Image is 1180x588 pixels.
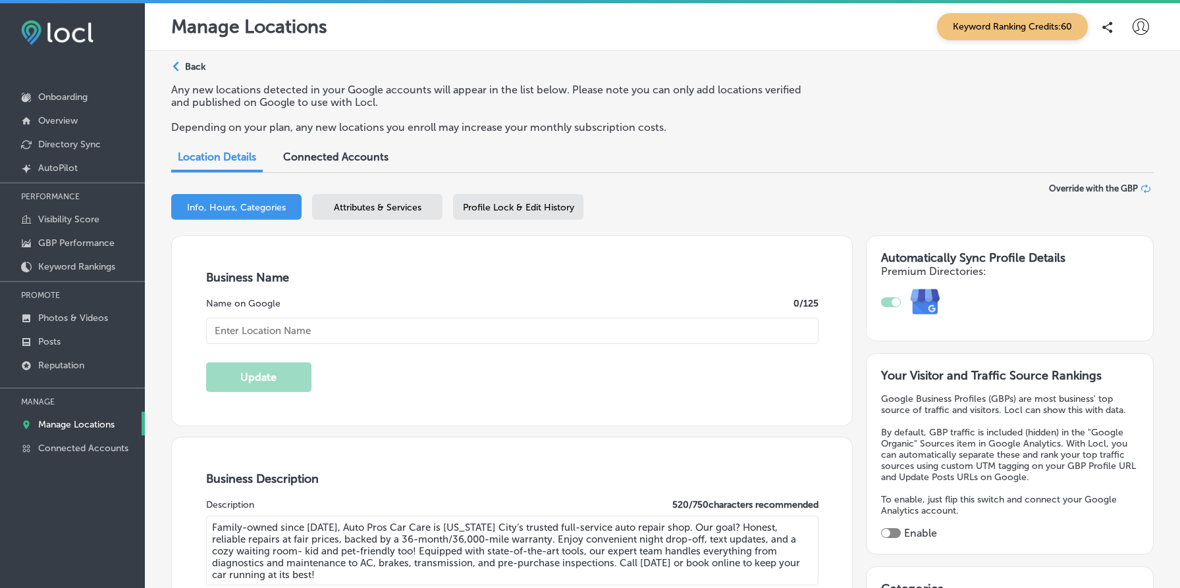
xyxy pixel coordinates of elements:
span: Attributes & Services [334,202,421,213]
span: Info, Hours, Categories [187,202,286,213]
p: Directory Sync [38,139,101,150]
h3: Your Visitor and Traffic Source Rankings [881,368,1139,383]
p: GBP Performance [38,237,115,249]
span: Profile Lock & Edit History [463,202,574,213]
h3: Business Name [206,270,818,285]
p: Onboarding [38,91,88,103]
p: Depending on your plan, any new locations you enroll may increase your monthly subscription costs. [171,121,810,134]
p: Visibility Score [38,214,99,225]
span: Override with the GBP [1049,184,1138,193]
p: Reputation [38,360,84,371]
label: 520 / 750 characters recommended [672,499,818,510]
h3: Automatically Sync Profile Details [881,251,1139,265]
p: Connected Accounts [38,443,128,454]
span: Location Details [178,151,256,163]
p: Posts [38,336,61,347]
h4: Premium Directories: [881,265,1139,278]
input: Enter Location Name [206,318,818,344]
label: Name on Google [206,298,281,309]
span: Connected Accounts [283,151,389,163]
label: 0 /125 [793,298,818,309]
p: Manage Locations [38,419,115,430]
p: Any new locations detected in your Google accounts will appear in the list below. Please note you... [171,84,810,109]
label: Enable [904,527,937,539]
p: Photos & Videos [38,312,108,324]
img: e7ababfa220611ac49bdb491a11684a6.png [901,278,950,327]
p: Back [185,61,205,72]
p: AutoPilot [38,162,78,174]
textarea: Family-owned since [DATE], Auto Pros Car Care is [US_STATE] City’s trusted full-service auto repa... [206,516,818,585]
img: fda3e92497d09a02dc62c9cd864e3231.png [21,20,94,45]
p: Keyword Rankings [38,261,115,272]
span: Keyword Ranking Credits: 60 [937,13,1088,40]
p: To enable, just flip this switch and connect your Google Analytics account. [881,494,1139,516]
label: Description [206,499,254,510]
p: Overview [38,115,78,126]
p: By default, GBP traffic is included (hidden) in the "Google Organic" Sources item in Google Analy... [881,427,1139,483]
button: Update [206,362,311,392]
p: Google Business Profiles (GBPs) are most business' top source of traffic and visitors. Locl can s... [881,393,1139,416]
p: Manage Locations [171,16,327,37]
h3: Business Description [206,472,818,486]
